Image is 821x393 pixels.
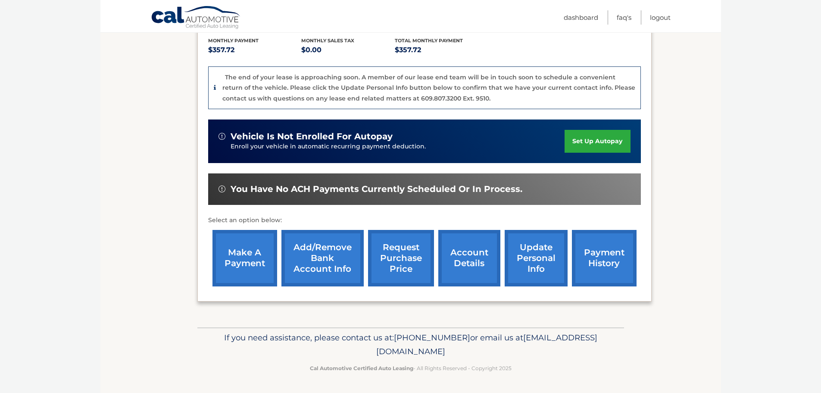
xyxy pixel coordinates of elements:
[231,131,393,142] span: vehicle is not enrolled for autopay
[394,333,470,343] span: [PHONE_NUMBER]
[650,10,671,25] a: Logout
[617,10,631,25] a: FAQ's
[564,10,598,25] a: Dashboard
[219,133,225,140] img: alert-white.svg
[208,38,259,44] span: Monthly Payment
[281,230,364,286] a: Add/Remove bank account info
[219,185,225,192] img: alert-white.svg
[395,44,488,56] p: $357.72
[231,142,565,151] p: Enroll your vehicle in automatic recurring payment deduction.
[572,230,637,286] a: payment history
[203,364,618,373] p: - All Rights Reserved - Copyright 2025
[203,331,618,358] p: If you need assistance, please contact us at: or email us at
[505,230,568,286] a: update personal info
[310,365,413,371] strong: Cal Automotive Certified Auto Leasing
[301,44,395,56] p: $0.00
[438,230,500,286] a: account details
[222,73,635,102] p: The end of your lease is approaching soon. A member of our lease end team will be in touch soon t...
[231,184,522,195] span: You have no ACH payments currently scheduled or in process.
[151,6,241,31] a: Cal Automotive
[212,230,277,286] a: make a payment
[208,215,641,226] p: Select an option below:
[565,130,630,153] a: set up autopay
[208,44,302,56] p: $357.72
[368,230,434,286] a: request purchase price
[301,38,354,44] span: Monthly sales Tax
[395,38,463,44] span: Total Monthly Payment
